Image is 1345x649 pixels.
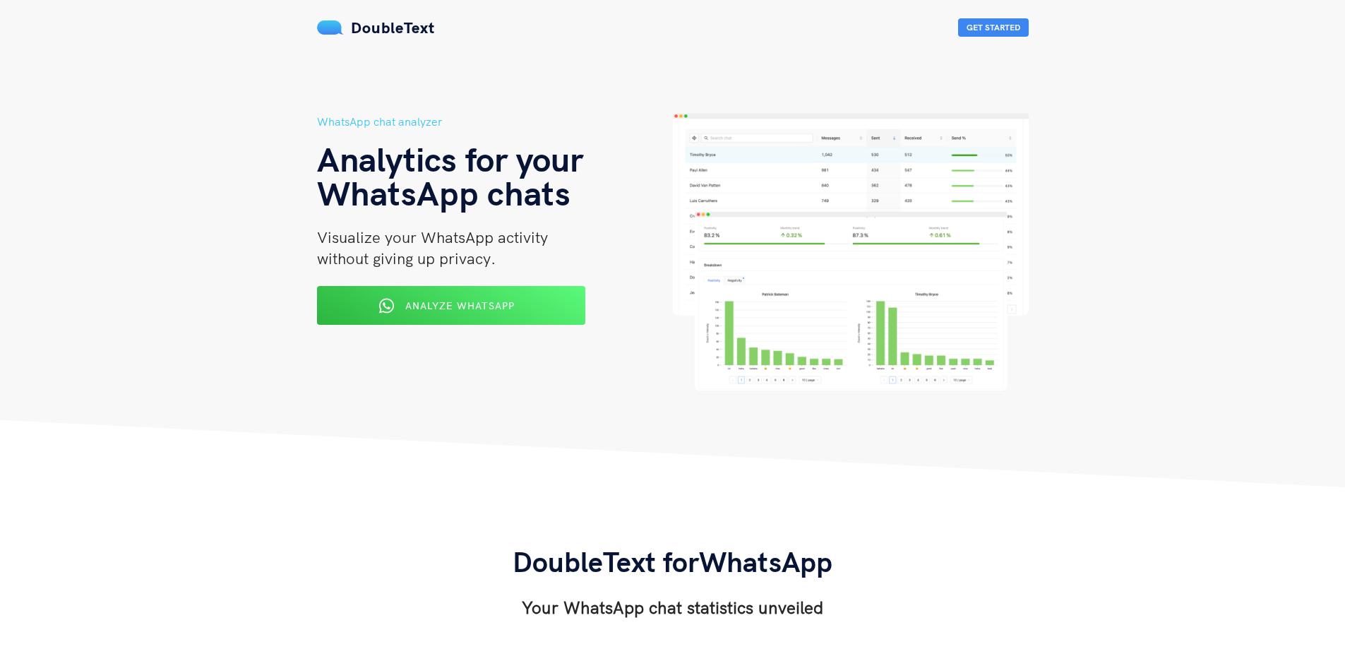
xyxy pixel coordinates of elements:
[513,596,832,619] h3: Your WhatsApp chat statistics unveiled
[351,18,435,37] span: DoubleText
[317,18,435,37] a: DoubleText
[405,299,515,312] span: Analyze WhatsApp
[958,18,1029,37] button: Get Started
[513,544,832,579] span: DoubleText for WhatsApp
[317,172,570,214] span: WhatsApp chats
[317,113,673,131] h5: WhatsApp chat analyzer
[317,249,496,268] span: without giving up privacy.
[673,113,1029,391] img: hero
[317,304,585,317] a: Analyze WhatsApp
[317,20,344,35] img: mS3x8y1f88AAAAABJRU5ErkJggg==
[317,227,548,247] span: Visualize your WhatsApp activity
[317,138,583,180] span: Analytics for your
[317,286,585,325] button: Analyze WhatsApp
